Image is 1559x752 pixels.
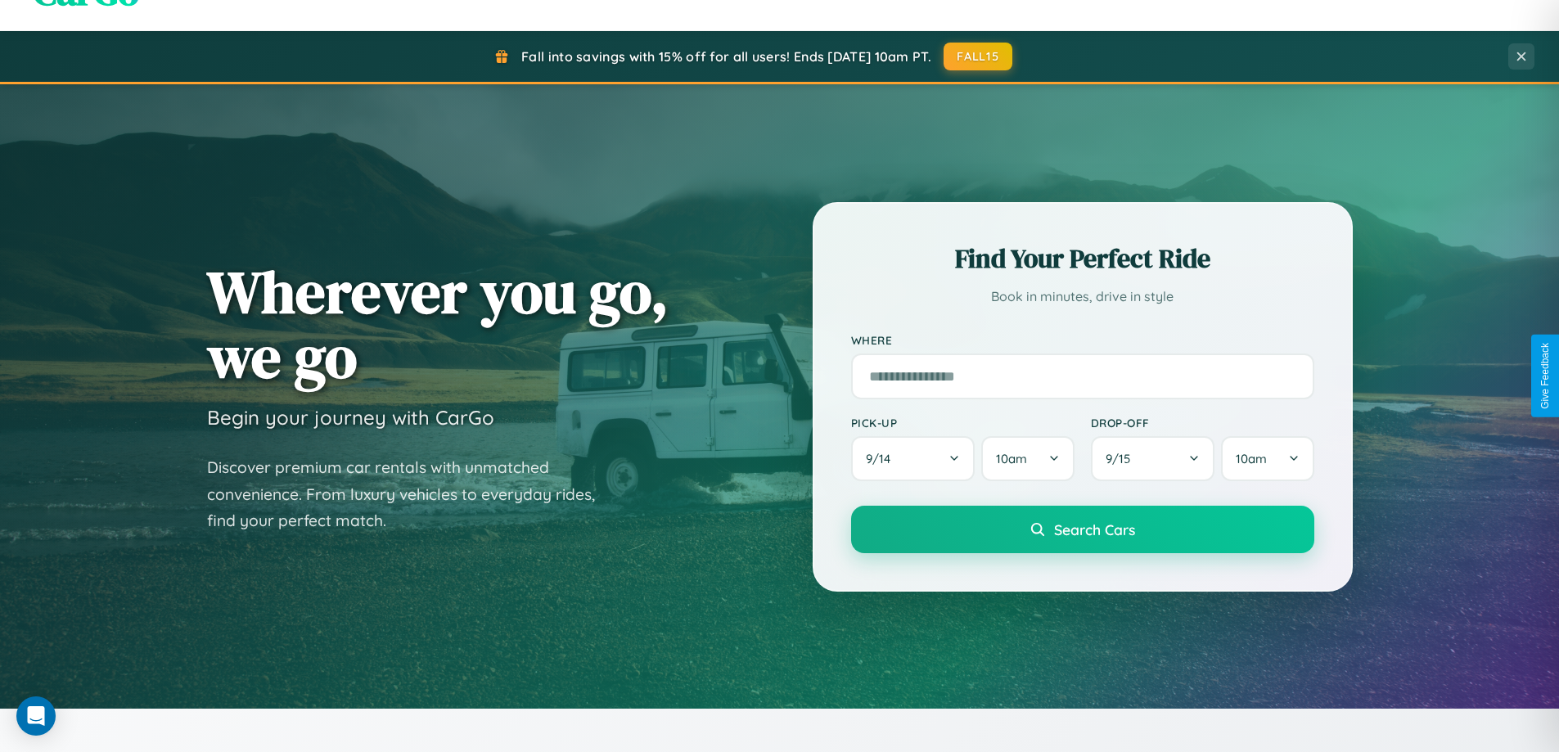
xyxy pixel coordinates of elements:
button: 10am [981,436,1074,481]
span: 10am [1236,451,1267,466]
button: FALL15 [944,43,1012,70]
h1: Wherever you go, we go [207,259,669,389]
div: Open Intercom Messenger [16,696,56,736]
span: Fall into savings with 15% off for all users! Ends [DATE] 10am PT. [521,48,931,65]
span: 9 / 14 [866,451,899,466]
button: 10am [1221,436,1313,481]
button: 9/14 [851,436,976,481]
label: Where [851,333,1314,347]
button: 9/15 [1091,436,1215,481]
p: Discover premium car rentals with unmatched convenience. From luxury vehicles to everyday rides, ... [207,454,616,534]
p: Book in minutes, drive in style [851,285,1314,308]
label: Pick-up [851,416,1075,430]
span: Search Cars [1054,520,1135,538]
span: 10am [996,451,1027,466]
div: Give Feedback [1539,343,1551,409]
span: 9 / 15 [1106,451,1138,466]
h2: Find Your Perfect Ride [851,241,1314,277]
label: Drop-off [1091,416,1314,430]
h3: Begin your journey with CarGo [207,405,494,430]
button: Search Cars [851,506,1314,553]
